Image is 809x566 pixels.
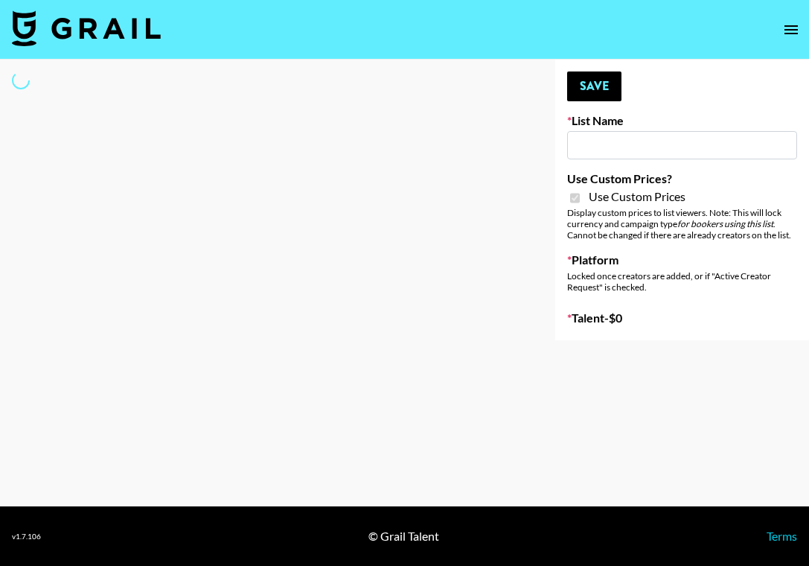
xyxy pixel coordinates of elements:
button: open drawer [776,15,806,45]
div: Locked once creators are added, or if "Active Creator Request" is checked. [567,270,797,293]
em: for bookers using this list [677,218,773,229]
a: Terms [767,529,797,543]
button: Save [567,71,621,101]
div: v 1.7.106 [12,532,41,541]
span: Use Custom Prices [589,189,685,204]
div: Display custom prices to list viewers. Note: This will lock currency and campaign type . Cannot b... [567,207,797,241]
label: Use Custom Prices? [567,171,797,186]
img: Grail Talent [12,10,161,46]
label: Platform [567,252,797,267]
div: © Grail Talent [368,529,439,544]
label: Talent - $ 0 [567,311,797,325]
label: List Name [567,113,797,128]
